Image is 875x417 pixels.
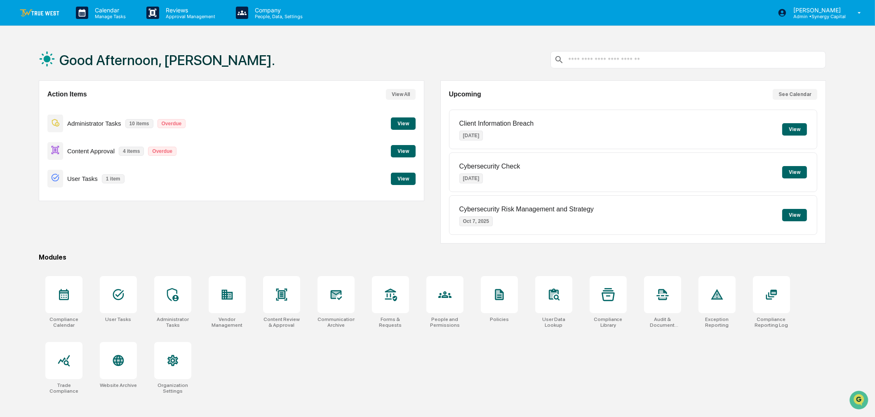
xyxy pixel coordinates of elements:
span: Pylon [82,182,100,188]
p: Client Information Breach [459,120,534,127]
a: 🔎Data Lookup [5,159,55,173]
a: View [391,119,416,127]
p: Approval Management [159,14,219,19]
div: Communications Archive [318,316,355,328]
button: View [391,145,416,157]
button: See Calendar [773,89,817,100]
div: 🗄️ [60,147,66,154]
div: People and Permissions [426,316,463,328]
p: Overdue [148,147,176,156]
div: Organization Settings [154,382,191,394]
div: Compliance Library [590,316,627,328]
div: Past conversations [8,91,55,98]
span: Preclearance [16,146,53,155]
p: 4 items [119,147,144,156]
span: Data Lookup [16,162,52,170]
button: View All [386,89,416,100]
div: Forms & Requests [372,316,409,328]
p: Overdue [158,119,186,128]
div: 🖐️ [8,147,15,154]
p: [DATE] [459,173,483,183]
p: Manage Tasks [88,14,130,19]
div: Policies [490,316,509,322]
p: Reviews [159,7,219,14]
p: How can we help? [8,17,150,30]
div: Administrator Tasks [154,316,191,328]
p: Content Approval [67,148,115,155]
img: 1746055101610-c473b297-6a78-478c-a979-82029cc54cd1 [16,112,23,119]
div: Start new chat [28,63,135,71]
button: View [782,209,807,221]
span: [PERSON_NAME] [26,112,67,119]
p: Company [248,7,307,14]
div: Vendor Management [209,316,246,328]
button: View [391,117,416,130]
img: 1746055101610-c473b297-6a78-478c-a979-82029cc54cd1 [8,63,23,78]
iframe: Open customer support [849,390,871,412]
p: 10 items [125,119,153,128]
a: View [391,174,416,182]
div: User Data Lookup [535,316,572,328]
p: Admin • Synergy Capital [787,14,846,19]
img: logo [20,9,59,17]
p: Cybersecurity Check [459,163,520,170]
p: Calendar [88,7,130,14]
button: See all [128,90,150,100]
span: • [68,112,71,119]
h2: Upcoming [449,91,481,98]
img: Cameron Burns [8,104,21,117]
p: User Tasks [67,175,98,182]
p: 1 item [102,174,125,183]
button: View [391,173,416,185]
div: Audit & Document Logs [644,316,681,328]
p: People, Data, Settings [248,14,307,19]
div: Compliance Reporting Log [753,316,790,328]
div: Content Review & Approval [263,316,300,328]
a: View [391,147,416,155]
p: Oct 7, 2025 [459,216,493,226]
a: 🖐️Preclearance [5,143,56,158]
p: Cybersecurity Risk Management and Strategy [459,206,594,213]
div: Compliance Calendar [45,316,82,328]
button: View [782,166,807,178]
h1: Good Afternoon, [PERSON_NAME]. [59,52,275,68]
a: 🗄️Attestations [56,143,106,158]
button: View [782,123,807,136]
h2: Action Items [47,91,87,98]
div: Trade Compliance [45,382,82,394]
div: User Tasks [105,316,131,322]
a: Powered byPylon [58,182,100,188]
span: Attestations [68,146,102,155]
div: We're available if you need us! [28,71,104,78]
div: Modules [39,253,826,261]
p: Administrator Tasks [67,120,121,127]
span: [DATE] [73,112,90,119]
p: [PERSON_NAME] [787,7,846,14]
button: Start new chat [140,66,150,75]
p: [DATE] [459,131,483,141]
div: Exception Reporting [699,316,736,328]
div: Website Archive [100,382,137,388]
div: 🔎 [8,163,15,169]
